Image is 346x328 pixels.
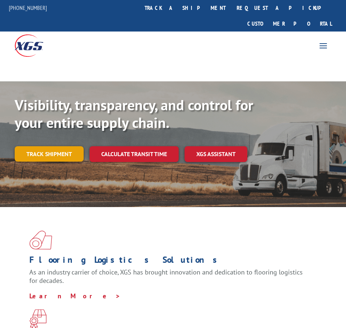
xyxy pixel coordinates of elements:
[90,146,179,162] a: Calculate transit time
[29,255,311,268] h1: Flooring Logistics Solutions
[29,292,121,300] a: Learn More >
[185,146,247,162] a: XGS ASSISTANT
[242,16,337,32] a: Customer Portal
[29,231,52,250] img: xgs-icon-total-supply-chain-intelligence-red
[9,4,47,11] a: [PHONE_NUMBER]
[29,268,303,285] span: As an industry carrier of choice, XGS has brought innovation and dedication to flooring logistics...
[15,146,84,162] a: Track shipment
[15,95,253,132] b: Visibility, transparency, and control for your entire supply chain.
